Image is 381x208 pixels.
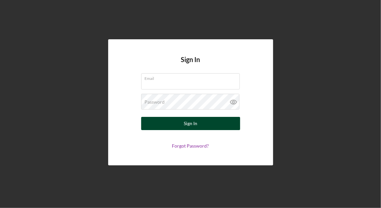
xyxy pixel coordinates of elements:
[141,117,240,130] button: Sign In
[172,143,209,149] a: Forgot Password?
[145,74,240,81] label: Email
[181,56,200,73] h4: Sign In
[184,117,197,130] div: Sign In
[145,99,165,105] label: Password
